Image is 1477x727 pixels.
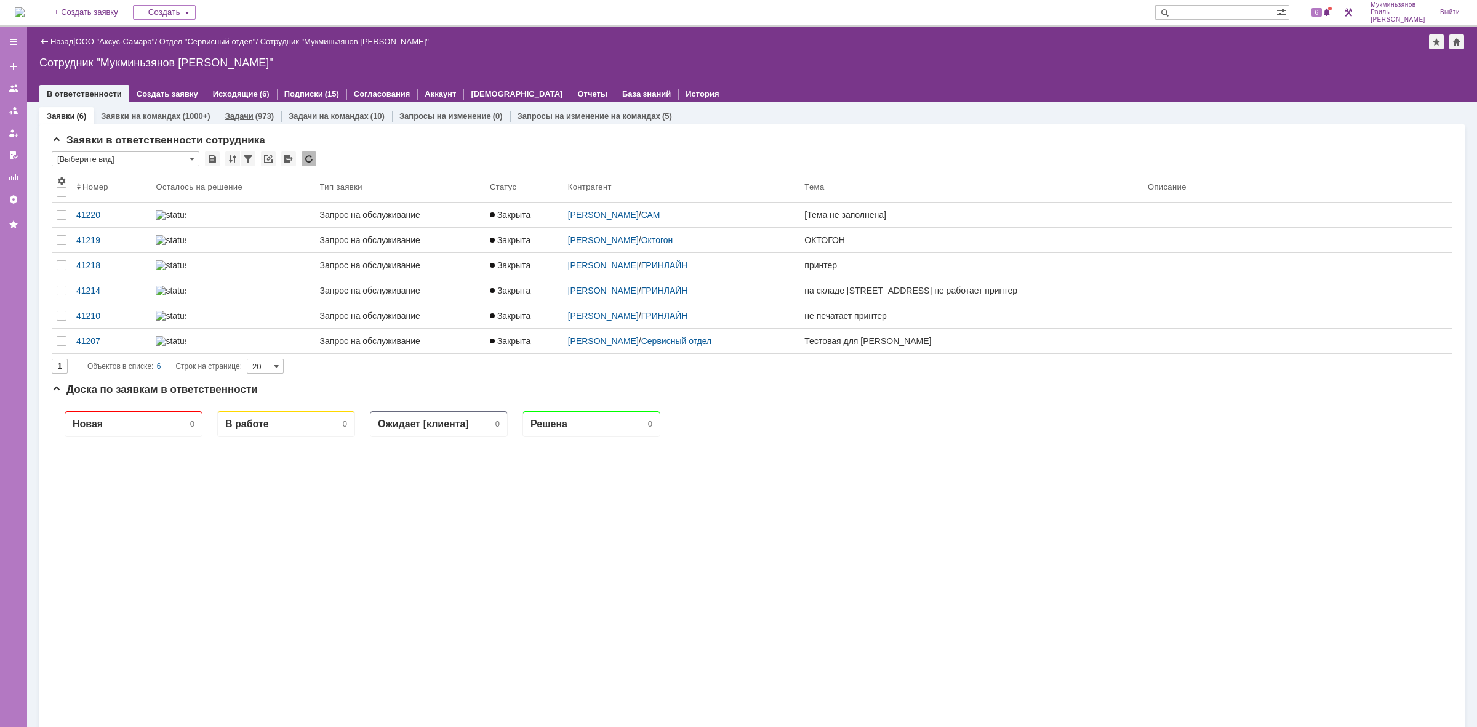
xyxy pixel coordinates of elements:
span: Раиль [1371,9,1425,16]
a: [PERSON_NAME] [568,210,639,220]
div: Запрос на обслуживание [320,286,480,295]
div: (1000+) [182,111,210,121]
div: Запрос на обслуживание [320,336,480,346]
div: не печатает принтер [804,311,1138,321]
a: statusbar-100 (1).png [151,329,314,353]
div: (6) [260,89,270,98]
a: Закрыта [485,329,563,353]
a: Назад [50,37,73,46]
th: Тема [799,171,1143,203]
a: Согласования [354,89,410,98]
div: / [568,311,795,321]
a: Создать заявку [4,57,23,76]
span: [PERSON_NAME] [1371,16,1425,23]
div: (0) [493,111,503,121]
div: Обновлять список [302,151,316,166]
div: / [568,210,795,220]
span: Закрыта [490,260,530,270]
img: logo [15,7,25,17]
div: 0 [596,18,601,28]
div: (6) [76,111,86,121]
a: Запросы на изменение на командах [518,111,660,121]
a: Задачи [225,111,254,121]
a: на складе [STREET_ADDRESS] не работает принтер [799,278,1143,303]
a: Отдел "Сервисный отдел" [159,37,256,46]
a: [PERSON_NAME] [568,336,639,346]
a: принтер [799,253,1143,278]
span: Заявки в ответственности сотрудника [52,134,265,146]
div: 41207 [76,336,146,346]
div: Тип заявки [320,182,362,191]
a: [DEMOGRAPHIC_DATA] [471,89,562,98]
span: Объектов в списке: [87,362,153,371]
div: Запрос на обслуживание [320,210,480,220]
div: 41220 [76,210,146,220]
div: Запрос на обслуживание [320,235,480,245]
a: В ответственности [47,89,122,98]
a: Исходящие [213,89,258,98]
div: Тема [804,182,824,191]
a: не печатает принтер [799,303,1143,328]
a: statusbar-100 (1).png [151,303,314,328]
a: Мои заявки [4,123,23,143]
div: (15) [325,89,339,98]
span: Закрыта [490,235,530,245]
a: ООО "Аксус-Самара" [76,37,155,46]
a: Закрыта [485,203,563,227]
div: 0 [138,18,143,28]
a: Перейти в интерфейс администратора [1341,5,1356,20]
div: Экспорт списка [281,151,296,166]
th: Осталось на решение [151,171,314,203]
div: Сохранить вид [205,151,220,166]
a: ГРИНЛАЙН [641,311,688,321]
a: Отчеты [577,89,607,98]
div: 0 [291,18,295,28]
span: Настройки [57,176,66,186]
div: 6 [157,359,161,374]
img: statusbar-60 (1).png [156,210,186,220]
a: [Тема не заполнена] [799,203,1143,227]
span: Закрыта [490,336,530,346]
span: 6 [1311,8,1323,17]
div: Ожидает [клиента] [326,17,417,29]
a: Аккаунт [425,89,456,98]
img: statusbar-100 (1).png [156,311,186,321]
a: Закрыта [485,253,563,278]
a: Закрыта [485,228,563,252]
a: [PERSON_NAME] [568,286,639,295]
div: Запрос на обслуживание [320,260,480,270]
a: Запрос на обслуживание [315,253,485,278]
div: Создать [133,5,196,20]
a: 41210 [71,303,151,328]
th: Контрагент [563,171,800,203]
div: В работе [174,17,217,29]
a: Тестовая для [PERSON_NAME] [799,329,1143,353]
a: Запрос на обслуживание [315,203,485,227]
a: Подписки [284,89,323,98]
a: Заявки в моей ответственности [4,101,23,121]
div: Сотрудник "Мукминьзянов [PERSON_NAME]" [260,37,429,46]
a: Мои согласования [4,145,23,165]
a: Запрос на обслуживание [315,303,485,328]
div: 41219 [76,235,146,245]
div: Контрагент [568,182,612,191]
a: Заявки на командах [101,111,180,121]
div: Решена [479,17,516,29]
a: Заявки [47,111,74,121]
div: 41218 [76,260,146,270]
a: Отчеты [4,167,23,187]
i: Строк на странице: [87,359,242,374]
a: ГРИНЛАЙН [641,286,688,295]
img: statusbar-60 (1).png [156,286,186,295]
a: Запрос на обслуживание [315,228,485,252]
a: ОКТОГОН [799,228,1143,252]
div: Сделать домашней страницей [1449,34,1464,49]
div: 41210 [76,311,146,321]
th: Статус [485,171,563,203]
div: Номер [82,182,108,191]
a: Закрыта [485,303,563,328]
div: ОКТОГОН [804,235,1138,245]
img: statusbar-100 (1).png [156,235,186,245]
a: Запрос на обслуживание [315,278,485,303]
div: Новая [21,17,51,29]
